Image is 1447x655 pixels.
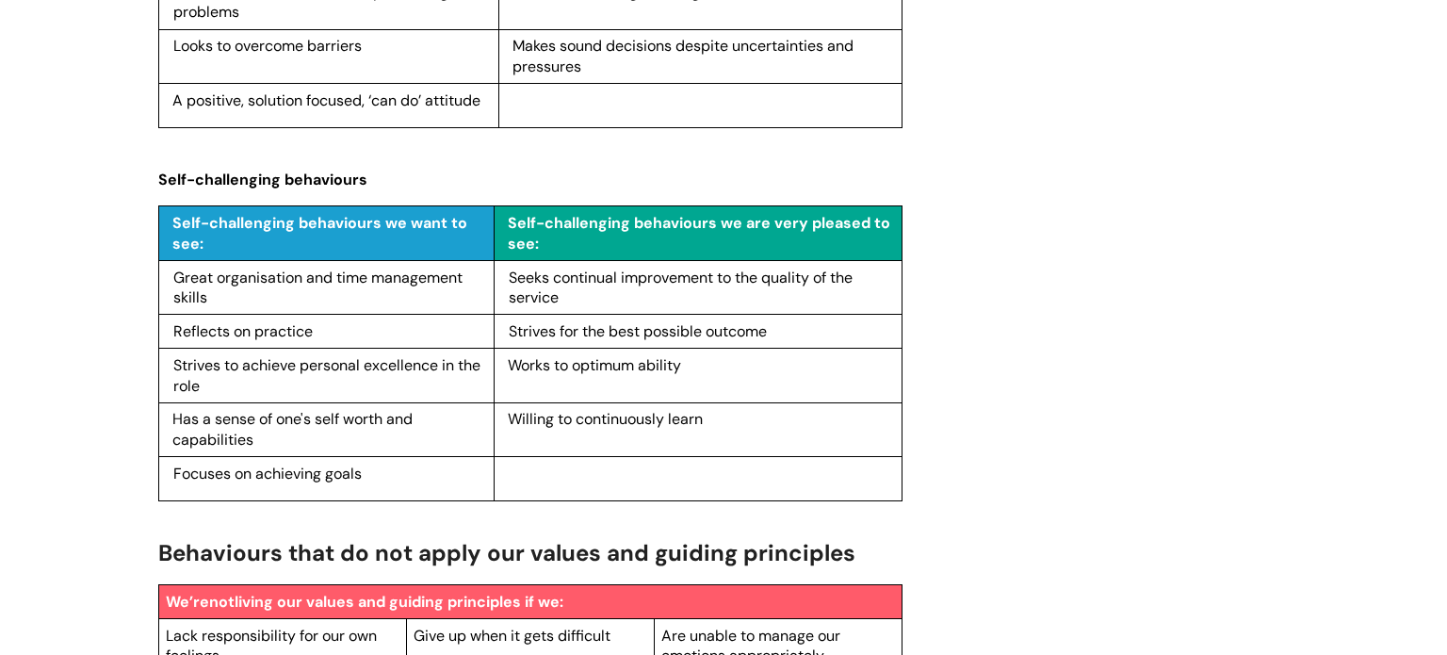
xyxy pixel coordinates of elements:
[172,213,467,254] span: Self-challenging behaviours we want to see:
[209,592,235,612] span: not
[508,213,890,254] span: Self-challenging behaviours we are very pleased to see:
[172,90,480,110] span: A positive, solution focused, ‘can do’ attitude
[414,626,610,646] span: Give up when it gets difficult
[508,355,681,375] span: Works to optimum ability
[509,321,767,341] span: Strives for the best possible outcome
[509,268,853,308] span: Seeks continual improvement to the quality of the service
[173,321,313,341] span: Reflects on practice
[158,538,855,567] span: Behaviours that do not apply our values and guiding principles
[166,592,209,612] span: We’re
[172,409,413,450] span: Has a sense of one's self worth and capabilities
[158,170,367,189] span: Self-challenging behaviours
[173,36,362,56] span: Looks to overcome barriers
[508,409,703,429] span: Willing to continuously learn
[173,355,480,396] span: Strives to achieve personal excellence in the role
[173,268,463,308] span: Great organisation and time management skills
[173,464,362,483] span: Focuses on achieving goals
[512,36,854,76] span: Makes sound decisions despite uncertainties and pressures
[235,592,563,612] span: living our values and guiding principles if we:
